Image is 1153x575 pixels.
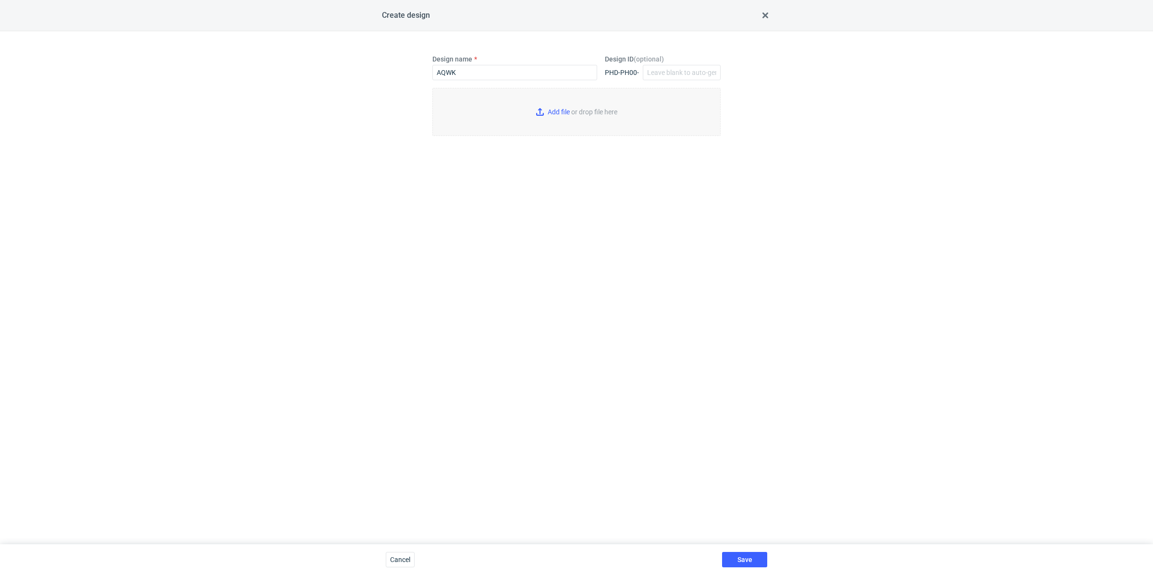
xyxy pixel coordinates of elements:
span: Cancel [390,556,410,563]
label: Design ID [605,54,664,64]
label: Design name [432,54,472,64]
input: Leave blank to auto-generate... [643,65,721,80]
span: ( optional ) [634,55,664,63]
div: PHD-PH00- [605,68,639,77]
span: Save [737,556,752,563]
button: Save [722,552,767,567]
button: Cancel [386,552,415,567]
input: Type here... [432,65,597,80]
